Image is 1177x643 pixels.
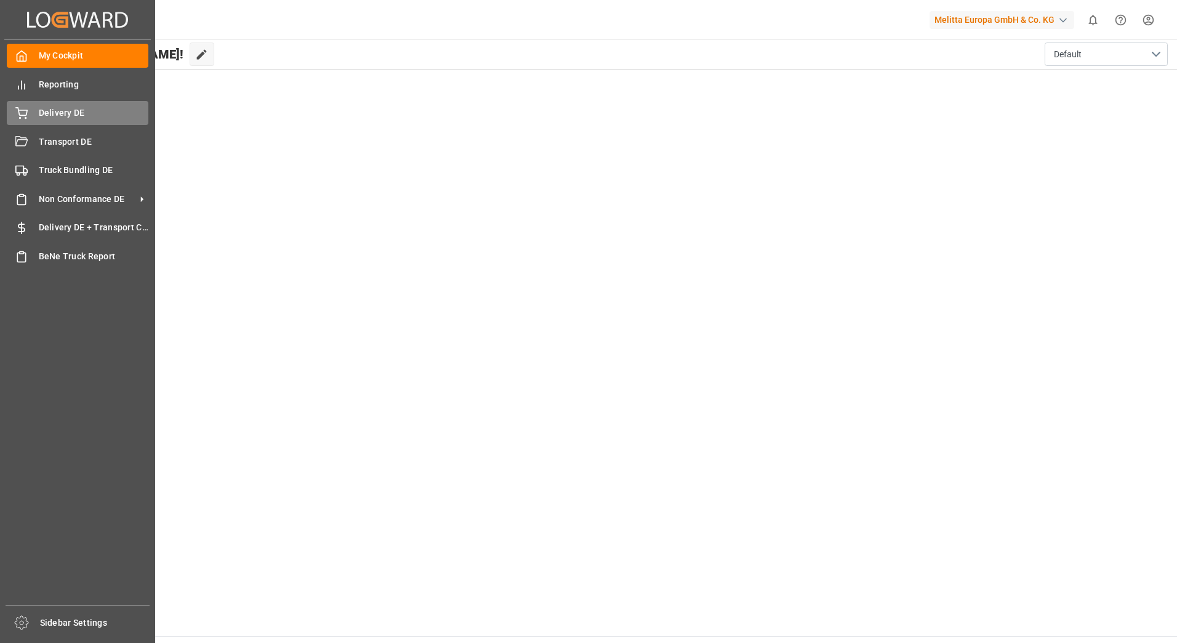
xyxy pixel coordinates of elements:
[39,193,136,206] span: Non Conformance DE
[1054,48,1082,61] span: Default
[1079,6,1107,34] button: show 0 new notifications
[39,164,149,177] span: Truck Bundling DE
[39,135,149,148] span: Transport DE
[7,244,148,268] a: BeNe Truck Report
[7,158,148,182] a: Truck Bundling DE
[39,221,149,234] span: Delivery DE + Transport Cost
[51,42,183,66] span: Hello [PERSON_NAME]!
[7,72,148,96] a: Reporting
[39,49,149,62] span: My Cockpit
[7,129,148,153] a: Transport DE
[1045,42,1168,66] button: open menu
[39,250,149,263] span: BeNe Truck Report
[930,8,1079,31] button: Melitta Europa GmbH & Co. KG
[39,78,149,91] span: Reporting
[40,617,150,629] span: Sidebar Settings
[7,101,148,125] a: Delivery DE
[7,44,148,68] a: My Cockpit
[39,107,149,119] span: Delivery DE
[930,11,1074,29] div: Melitta Europa GmbH & Co. KG
[1107,6,1135,34] button: Help Center
[7,216,148,240] a: Delivery DE + Transport Cost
